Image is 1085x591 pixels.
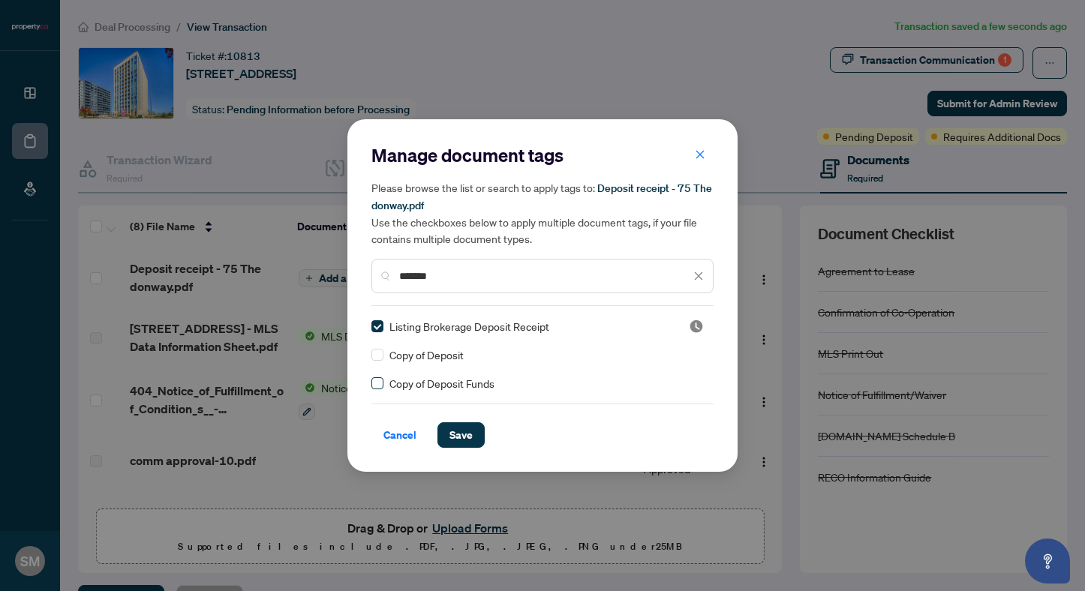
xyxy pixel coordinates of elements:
button: Open asap [1025,538,1070,583]
button: Save [437,422,485,448]
h2: Manage document tags [371,143,714,167]
span: Pending Review [689,319,704,334]
button: Cancel [371,422,428,448]
img: status [689,319,704,334]
span: close [695,149,705,160]
h5: Please browse the list or search to apply tags to: Use the checkboxes below to apply multiple doc... [371,179,714,247]
span: Copy of Deposit [389,346,464,363]
span: Save [449,423,473,447]
span: close [693,271,704,281]
span: Listing Brokerage Deposit Receipt [389,318,549,334]
span: Copy of Deposit Funds [389,375,494,391]
span: Cancel [383,423,416,447]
